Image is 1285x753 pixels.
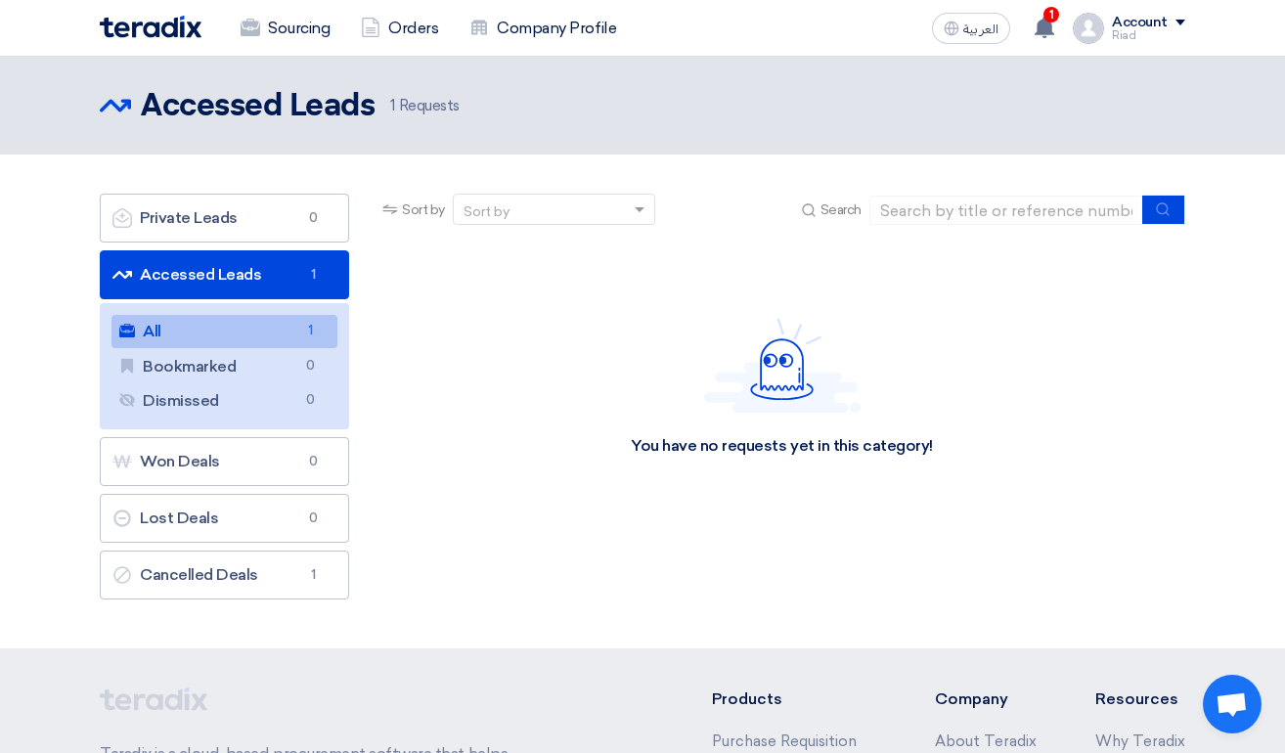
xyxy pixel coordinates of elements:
[298,356,322,376] span: 0
[631,436,933,457] div: You have no requests yet in this category!
[111,315,337,348] a: All
[390,95,460,117] span: Requests
[100,194,349,243] a: Private Leads0
[869,196,1143,225] input: Search by title or reference number
[1095,732,1185,750] a: Why Teradix
[100,16,201,38] img: Teradix logo
[712,687,877,711] li: Products
[1095,687,1185,711] li: Resources
[298,390,322,411] span: 0
[704,318,861,413] img: Hello
[100,551,349,599] a: Cancelled Deals1
[301,565,325,585] span: 1
[935,687,1037,711] li: Company
[301,452,325,471] span: 0
[100,250,349,299] a: Accessed Leads1
[935,732,1037,750] a: About Teradix
[464,201,510,222] div: Sort by
[454,7,632,50] a: Company Profile
[1112,30,1185,41] div: Riad
[100,437,349,486] a: Won Deals0
[1073,13,1104,44] img: profile_test.png
[712,732,857,750] a: Purchase Requisition
[820,199,862,220] span: Search
[225,7,345,50] a: Sourcing
[301,208,325,228] span: 0
[100,494,349,543] a: Lost Deals0
[1203,675,1262,733] div: Open chat
[298,321,322,341] span: 1
[111,384,337,418] a: Dismissed
[301,509,325,528] span: 0
[932,13,1010,44] button: العربية
[1043,7,1059,22] span: 1
[111,350,337,383] a: Bookmarked
[1112,15,1168,31] div: Account
[301,265,325,285] span: 1
[963,22,998,36] span: العربية
[390,97,395,114] span: 1
[402,199,445,220] span: Sort by
[141,87,375,126] h2: Accessed Leads
[345,7,454,50] a: Orders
